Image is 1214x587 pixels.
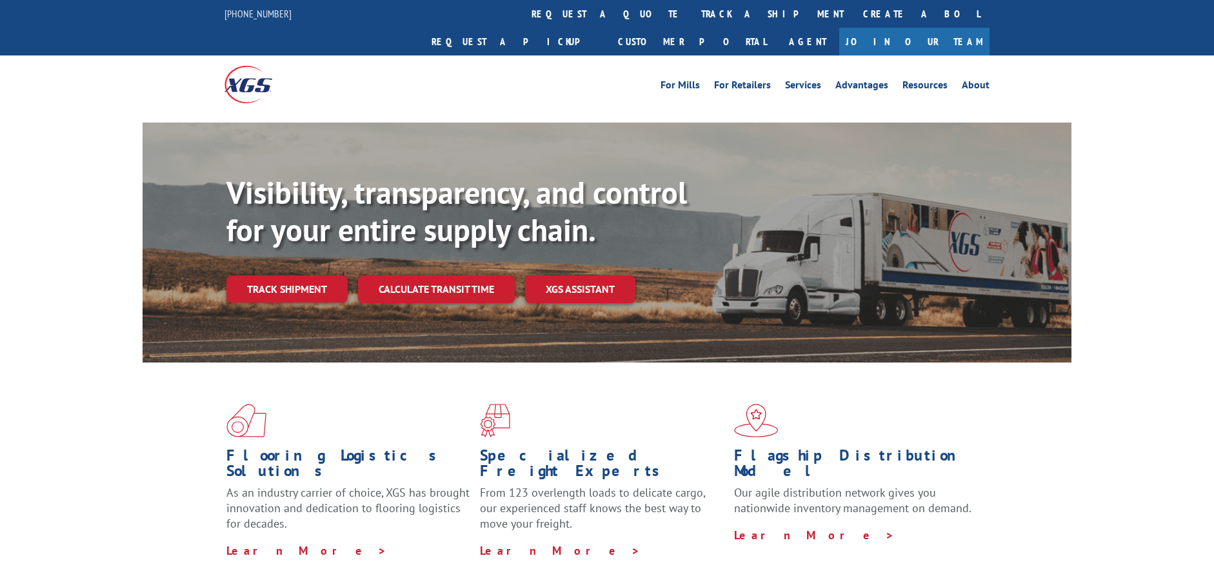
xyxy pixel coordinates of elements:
img: xgs-icon-focused-on-flooring-red [480,404,510,437]
a: Request a pickup [422,28,608,55]
h1: Flooring Logistics Solutions [226,448,470,485]
a: For Mills [661,80,700,94]
p: From 123 overlength loads to delicate cargo, our experienced staff knows the best way to move you... [480,485,724,542]
h1: Specialized Freight Experts [480,448,724,485]
a: Join Our Team [839,28,990,55]
a: Agent [776,28,839,55]
a: Learn More > [734,528,895,542]
a: Customer Portal [608,28,776,55]
span: As an industry carrier of choice, XGS has brought innovation and dedication to flooring logistics... [226,485,470,531]
a: For Retailers [714,80,771,94]
a: Track shipment [226,275,348,303]
a: Advantages [835,80,888,94]
img: xgs-icon-total-supply-chain-intelligence-red [226,404,266,437]
a: Learn More > [480,543,641,558]
b: Visibility, transparency, and control for your entire supply chain. [226,172,687,250]
a: Calculate transit time [358,275,515,303]
span: Our agile distribution network gives you nationwide inventory management on demand. [734,485,971,515]
img: xgs-icon-flagship-distribution-model-red [734,404,779,437]
a: Resources [902,80,948,94]
a: About [962,80,990,94]
a: XGS ASSISTANT [525,275,635,303]
a: [PHONE_NUMBER] [224,7,292,20]
a: Learn More > [226,543,387,558]
h1: Flagship Distribution Model [734,448,978,485]
a: Services [785,80,821,94]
